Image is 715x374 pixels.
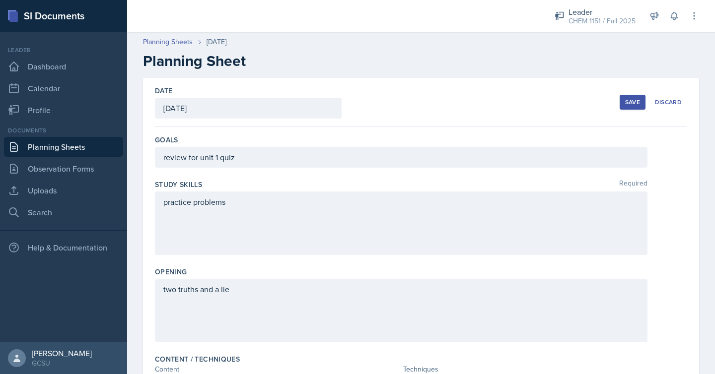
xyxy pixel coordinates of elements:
[155,86,172,96] label: Date
[4,78,123,98] a: Calendar
[4,100,123,120] a: Profile
[155,180,202,189] label: Study Skills
[655,98,682,106] div: Discard
[4,159,123,179] a: Observation Forms
[4,57,123,76] a: Dashboard
[32,358,92,368] div: GCSU
[4,202,123,222] a: Search
[155,135,178,145] label: Goals
[620,95,645,110] button: Save
[649,95,687,110] button: Discard
[155,267,187,277] label: Opening
[625,98,640,106] div: Save
[4,46,123,55] div: Leader
[569,16,636,26] div: CHEM 1151 / Fall 2025
[163,151,639,163] p: review for unit 1 quiz
[4,126,123,135] div: Documents
[163,283,639,295] p: two truths and a lie
[4,181,123,200] a: Uploads
[32,348,92,358] div: [PERSON_NAME]
[4,238,123,257] div: Help & Documentation
[569,6,636,18] div: Leader
[4,137,123,157] a: Planning Sheets
[619,180,647,189] span: Required
[143,52,699,70] h2: Planning Sheet
[155,354,240,364] label: Content / Techniques
[207,37,226,47] div: [DATE]
[163,196,639,208] p: practice problems
[143,37,193,47] a: Planning Sheets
